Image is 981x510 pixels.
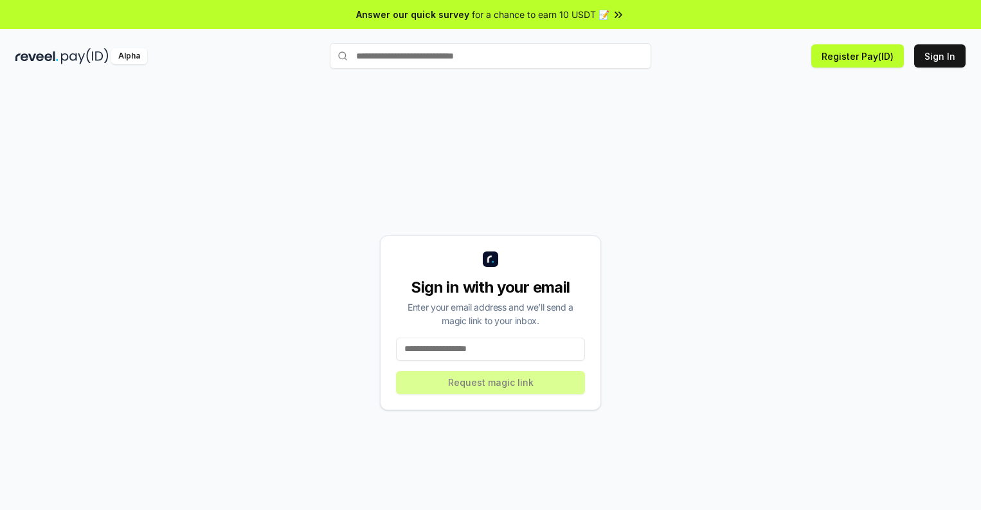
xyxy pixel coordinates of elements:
img: pay_id [61,48,109,64]
button: Sign In [914,44,966,68]
span: for a chance to earn 10 USDT 📝 [472,8,609,21]
div: Alpha [111,48,147,64]
button: Register Pay(ID) [811,44,904,68]
img: logo_small [483,251,498,267]
span: Answer our quick survey [356,8,469,21]
img: reveel_dark [15,48,59,64]
div: Enter your email address and we’ll send a magic link to your inbox. [396,300,585,327]
div: Sign in with your email [396,277,585,298]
